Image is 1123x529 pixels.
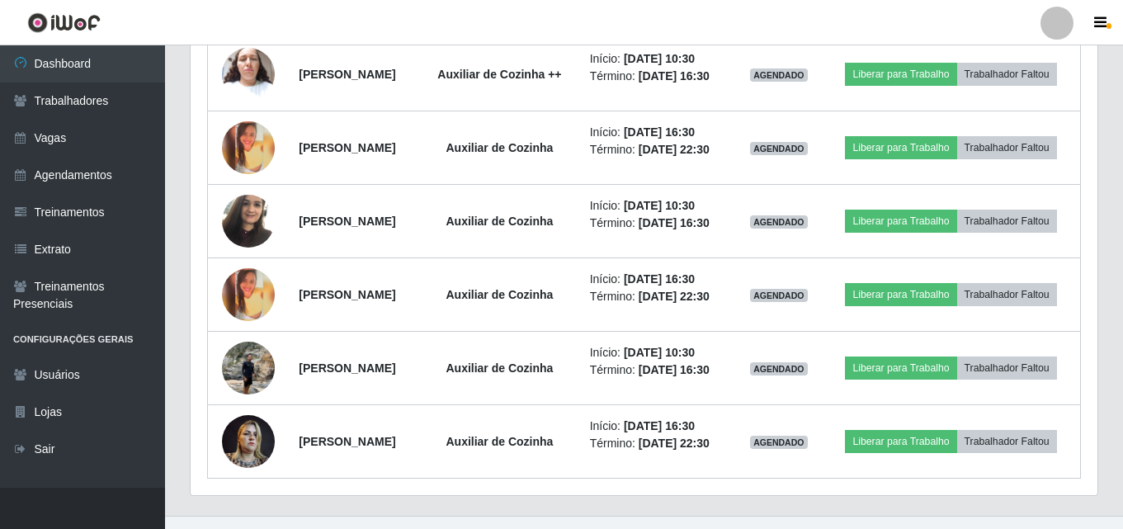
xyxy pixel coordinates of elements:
time: [DATE] 16:30 [639,216,710,229]
span: AGENDADO [750,289,808,302]
time: [DATE] 16:30 [624,419,695,432]
button: Trabalhador Faltou [957,136,1057,159]
img: 1750954658696.jpeg [222,39,275,109]
li: Término: [590,288,726,305]
img: 1700098236719.jpeg [222,333,275,403]
button: Trabalhador Faltou [957,63,1057,86]
time: [DATE] 16:30 [639,69,710,83]
li: Término: [590,68,726,85]
li: Término: [590,361,726,379]
li: Término: [590,435,726,452]
time: [DATE] 22:30 [639,143,710,156]
img: 1672867768596.jpeg [222,406,275,476]
li: Início: [590,271,726,288]
li: Início: [590,418,726,435]
time: [DATE] 16:30 [624,125,695,139]
button: Trabalhador Faltou [957,210,1057,233]
span: AGENDADO [750,436,808,449]
span: AGENDADO [750,68,808,82]
button: Liberar para Trabalho [845,430,956,453]
button: Liberar para Trabalho [845,136,956,159]
strong: Auxiliar de Cozinha [446,435,553,448]
button: Liberar para Trabalho [845,357,956,380]
strong: Auxiliar de Cozinha ++ [437,68,561,81]
strong: [PERSON_NAME] [299,141,395,154]
span: AGENDADO [750,142,808,155]
time: [DATE] 10:30 [624,346,695,359]
strong: [PERSON_NAME] [299,361,395,375]
li: Início: [590,124,726,141]
img: CoreUI Logo [27,12,101,33]
strong: [PERSON_NAME] [299,435,395,448]
li: Início: [590,50,726,68]
img: 1675811994359.jpeg [222,121,275,174]
li: Término: [590,215,726,232]
button: Liberar para Trabalho [845,210,956,233]
strong: Auxiliar de Cozinha [446,215,553,228]
img: 1675811994359.jpeg [222,268,275,321]
strong: [PERSON_NAME] [299,288,395,301]
button: Trabalhador Faltou [957,357,1057,380]
time: [DATE] 16:30 [639,363,710,376]
button: Trabalhador Faltou [957,430,1057,453]
strong: Auxiliar de Cozinha [446,288,553,301]
time: [DATE] 16:30 [624,272,695,286]
span: AGENDADO [750,362,808,375]
span: AGENDADO [750,215,808,229]
strong: Auxiliar de Cozinha [446,141,553,154]
button: Trabalhador Faltou [957,283,1057,306]
strong: [PERSON_NAME] [299,215,395,228]
strong: [PERSON_NAME] [299,68,395,81]
li: Início: [590,197,726,215]
time: [DATE] 22:30 [639,290,710,303]
img: 1748573558798.jpeg [222,186,275,256]
strong: Auxiliar de Cozinha [446,361,553,375]
button: Liberar para Trabalho [845,283,956,306]
li: Início: [590,344,726,361]
li: Término: [590,141,726,158]
time: [DATE] 10:30 [624,199,695,212]
time: [DATE] 22:30 [639,437,710,450]
button: Liberar para Trabalho [845,63,956,86]
time: [DATE] 10:30 [624,52,695,65]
